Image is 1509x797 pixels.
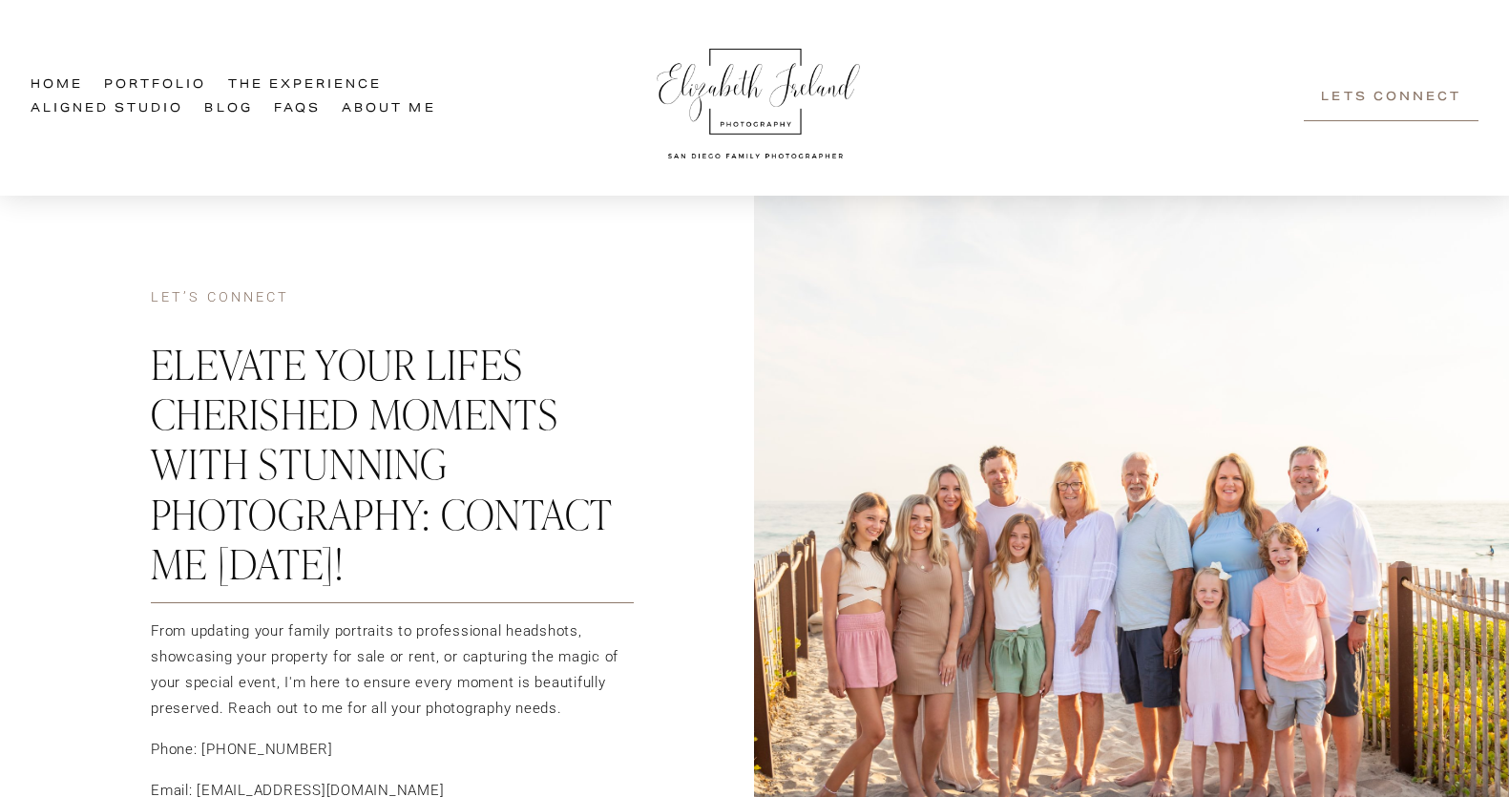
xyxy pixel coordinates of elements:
[204,98,252,121] a: Blog
[342,98,435,121] a: About Me
[1304,74,1478,121] a: Lets Connect
[274,98,321,121] a: FAQs
[104,74,206,97] a: Portfolio
[31,74,83,97] a: Home
[31,98,184,121] a: Aligned Studio
[646,31,866,166] img: Elizabeth Ireland Photography San Diego Family Photographer
[151,338,634,587] h2: Elevate Your lifes cherished Moments with Stunning Photography: Contact Me [DATE]!
[228,75,383,96] span: The Experience
[151,289,634,307] h4: Let’s COnnect
[151,737,634,763] p: Phone: [PHONE_NUMBER]
[228,74,383,97] a: folder dropdown
[151,619,634,722] p: From updating your family portraits to professional headshots, showcasing your property for sale ...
